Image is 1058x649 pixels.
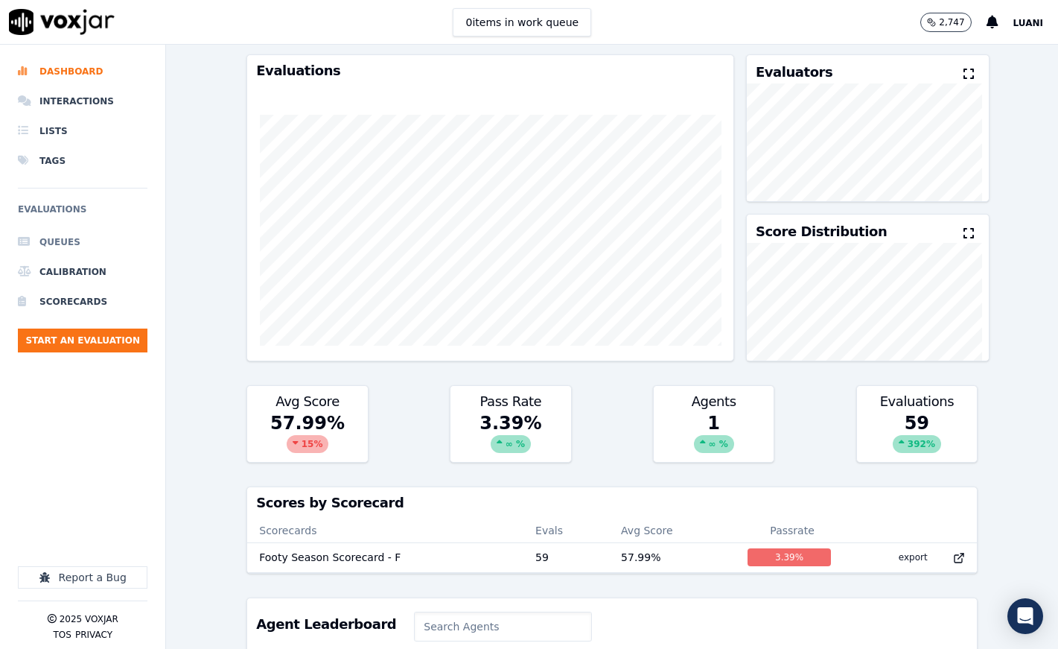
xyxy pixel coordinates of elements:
[866,395,969,408] h3: Evaluations
[18,329,147,352] button: Start an Evaluation
[694,435,734,453] div: ∞ %
[654,411,774,462] div: 1
[75,629,112,641] button: Privacy
[920,13,986,32] button: 2,747
[756,66,832,79] h3: Evaluators
[18,566,147,589] button: Report a Bug
[18,57,147,86] a: Dashboard
[491,435,531,453] div: ∞ %
[1013,13,1058,31] button: Luani
[18,227,147,257] a: Queues
[450,411,571,462] div: 3.39 %
[609,519,736,542] th: Avg Score
[247,542,523,572] td: Footy Season Scorecard - F
[523,542,609,572] td: 59
[18,257,147,287] a: Calibration
[256,496,968,510] h3: Scores by Scorecard
[857,411,978,462] div: 59
[756,225,887,238] h3: Score Distribution
[893,435,941,453] div: 392 %
[414,612,592,642] input: Search Agents
[256,64,724,77] h3: Evaluations
[287,435,329,453] div: 15 %
[663,395,765,408] h3: Agents
[939,16,964,28] p: 2,747
[53,629,71,641] button: TOS
[18,86,147,116] a: Interactions
[247,519,523,542] th: Scorecards
[18,200,147,227] h6: Evaluations
[256,618,396,631] h3: Agent Leaderboard
[920,13,971,32] button: 2,747
[453,8,591,37] button: 0items in work queue
[609,542,736,572] td: 57.99 %
[18,116,147,146] a: Lists
[247,411,368,462] div: 57.99 %
[1013,18,1043,28] span: Luani
[748,548,832,566] div: 3.39 %
[9,9,115,35] img: voxjar logo
[18,287,147,317] a: Scorecards
[1007,598,1043,634] div: Open Intercom Messenger
[459,395,562,408] h3: Pass Rate
[60,613,118,625] p: 2025 Voxjar
[887,545,940,569] button: export
[736,519,850,542] th: Passrate
[18,146,147,176] a: Tags
[523,519,609,542] th: Evals
[256,395,359,408] h3: Avg Score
